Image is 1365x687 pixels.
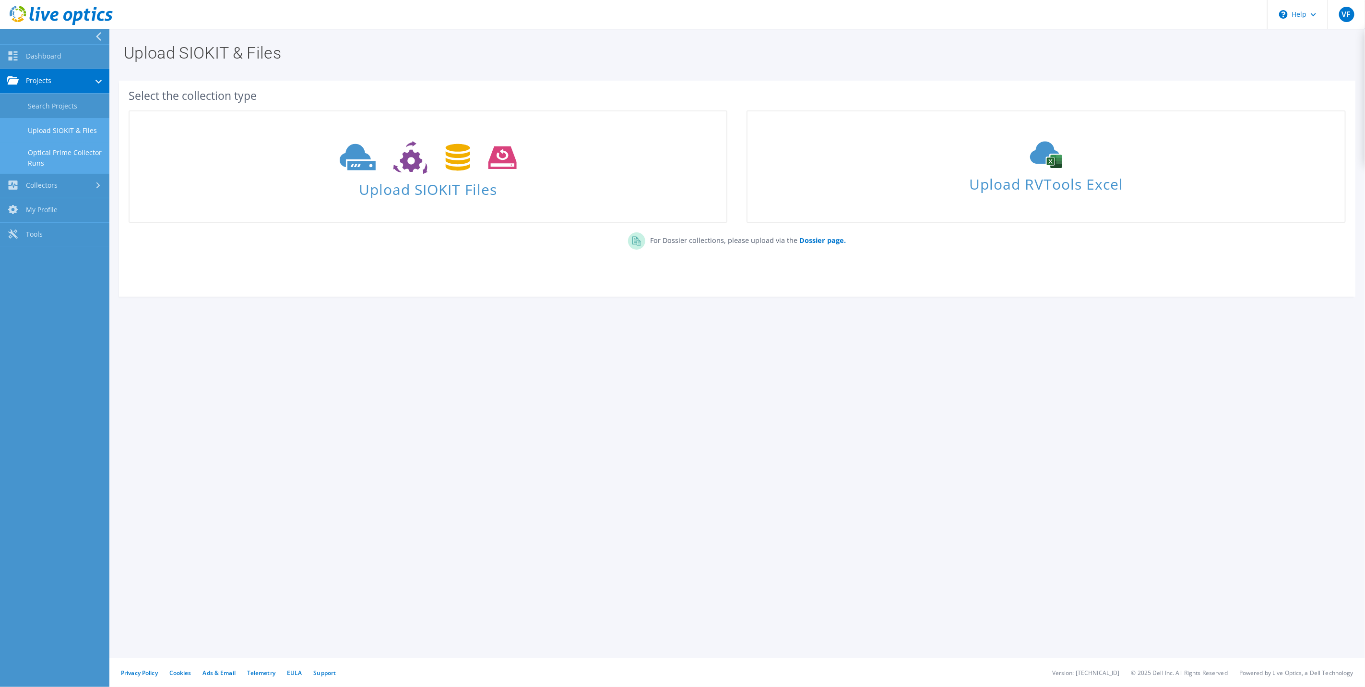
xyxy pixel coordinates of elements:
a: Upload RVTools Excel [747,110,1345,223]
a: Ads & Email [203,669,236,677]
p: For Dossier collections, please upload via the [645,232,846,246]
b: Dossier page. [799,236,846,245]
li: Version: [TECHNICAL_ID] [1052,669,1120,677]
div: Select the collection type [129,90,1346,101]
a: Cookies [169,669,191,677]
a: Support [313,669,336,677]
li: © 2025 Dell Inc. All Rights Reserved [1131,669,1228,677]
a: Dossier page. [797,236,846,245]
a: Privacy Policy [121,669,158,677]
a: EULA [287,669,302,677]
a: Upload SIOKIT Files [129,110,727,223]
li: Powered by Live Optics, a Dell Technology [1239,669,1353,677]
h1: Upload SIOKIT & Files [124,45,1346,61]
a: Telemetry [247,669,275,677]
span: Upload RVTools Excel [748,171,1344,192]
span: VF [1339,7,1354,22]
span: Upload SIOKIT Files [130,176,726,197]
svg: \n [1279,10,1288,19]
